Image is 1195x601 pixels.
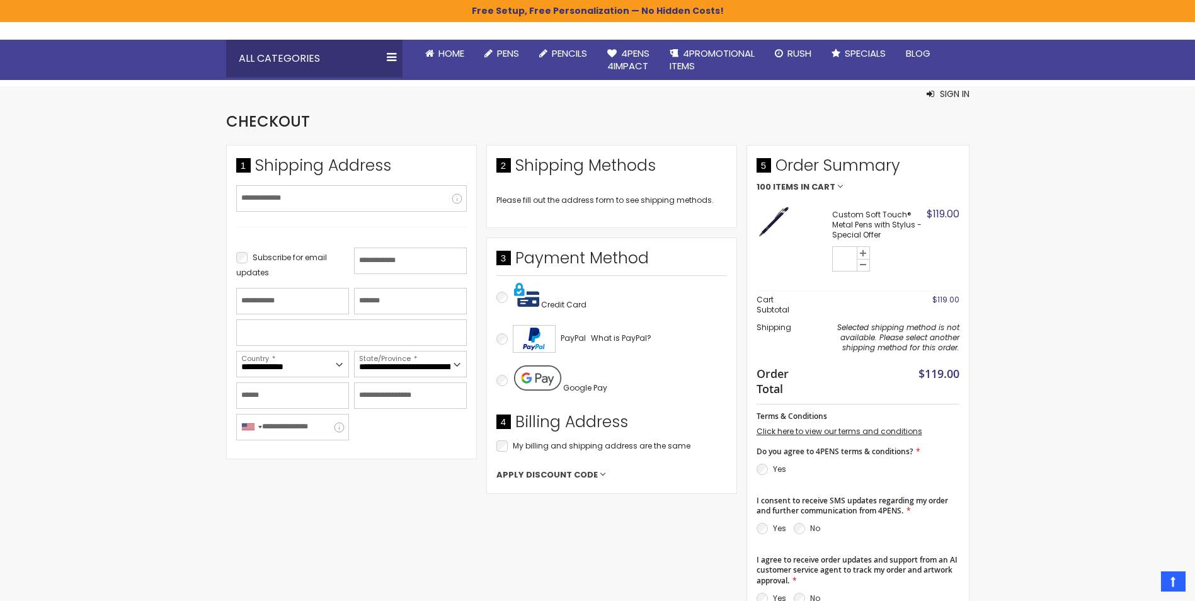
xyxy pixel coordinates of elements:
[932,294,959,305] span: $119.00
[474,40,529,67] a: Pens
[773,523,786,534] label: Yes
[496,155,727,183] div: Shipping Methods
[670,47,755,72] span: 4PROMOTIONAL ITEMS
[927,88,969,100] button: Sign In
[773,183,835,192] span: Items in Cart
[513,325,556,353] img: Acceptance Mark
[757,364,799,397] strong: Order Total
[591,333,651,343] span: What is PayPal?
[226,40,403,77] div: All Categories
[591,331,651,346] a: What is PayPal?
[832,210,923,241] strong: Custom Soft Touch® Metal Pens with Stylus - Special Offer
[757,495,948,516] span: I consent to receive SMS updates regarding my order and further communication from 4PENS.
[810,523,820,534] label: No
[529,40,597,67] a: Pencils
[438,47,464,60] span: Home
[757,446,913,457] span: Do you agree to 4PENS terms & conditions?
[226,111,310,132] span: Checkout
[773,464,786,474] label: Yes
[660,40,765,81] a: 4PROMOTIONALITEMS
[563,382,607,393] span: Google Pay
[757,183,771,192] span: 100
[918,366,959,381] span: $119.00
[757,204,791,239] img: Custom Soft Touch® Metal Pens with Stylus-Blue
[541,299,586,310] span: Credit Card
[757,322,791,333] span: Shipping
[415,40,474,67] a: Home
[514,282,539,307] img: Pay with credit card
[757,155,959,183] span: Order Summary
[496,469,598,481] span: Apply Discount Code
[845,47,886,60] span: Specials
[236,252,327,278] span: Subscribe for email updates
[757,554,958,585] span: I agree to receive order updates and support from an AI customer service agent to track my order ...
[757,426,922,437] a: Click here to view our terms and conditions
[597,40,660,81] a: 4Pens4impact
[927,207,959,221] span: $119.00
[906,47,930,60] span: Blog
[896,40,941,67] a: Blog
[513,440,690,451] span: My billing and shipping address are the same
[757,411,827,421] span: Terms & Conditions
[561,333,586,343] span: PayPal
[496,411,727,439] div: Billing Address
[496,195,727,205] div: Please fill out the address form to see shipping methods.
[940,88,969,100] span: Sign In
[607,47,649,72] span: 4Pens 4impact
[1091,567,1195,601] iframe: Google Customer Reviews
[837,322,959,353] span: Selected shipping method is not available. Please select another shipping method for this order.
[237,415,266,440] div: United States: +1
[497,47,519,60] span: Pens
[757,290,805,319] th: Cart Subtotal
[787,47,811,60] span: Rush
[496,248,727,275] div: Payment Method
[552,47,587,60] span: Pencils
[821,40,896,67] a: Specials
[765,40,821,67] a: Rush
[236,155,467,183] div: Shipping Address
[514,365,561,391] img: Pay with Google Pay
